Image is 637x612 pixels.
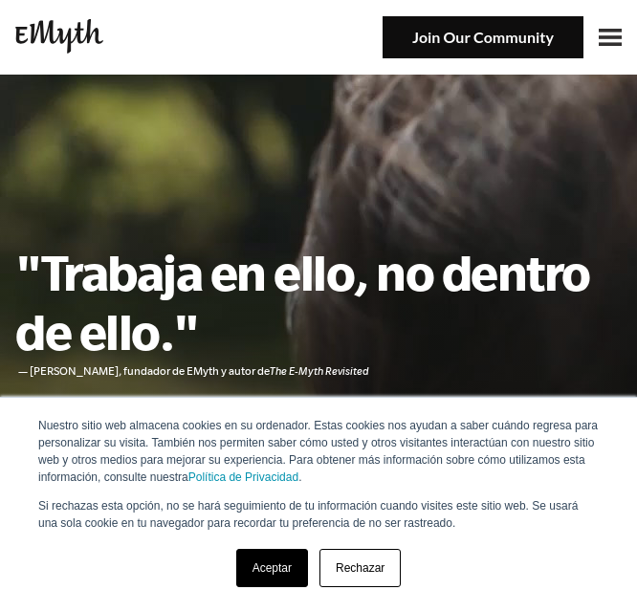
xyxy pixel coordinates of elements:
font: [PERSON_NAME], fundador de EMyth y autor de [30,364,270,377]
img: EMito [15,19,103,53]
img: Únase a nuestra comunidad [383,16,583,59]
font: Rechazar [336,561,384,575]
font: "Trabaja en ello, no dentro de ello." [15,244,590,360]
font: The E-Myth Revisited [270,364,369,377]
font: Nuestro sitio web almacena cookies en su ordenador. Estas cookies nos ayudan a saber cuándo regre... [38,419,598,484]
font: . [298,470,301,484]
a: Política de Privacidad [188,470,298,484]
img: Abrir menú [599,29,622,46]
font: Aceptar [253,561,292,575]
a: Rechazar [319,549,401,587]
a: Aceptar [236,549,308,587]
font: Si rechazas esta opción, no se hará seguimiento de tu información cuando visites este sitio web. ... [38,499,578,530]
